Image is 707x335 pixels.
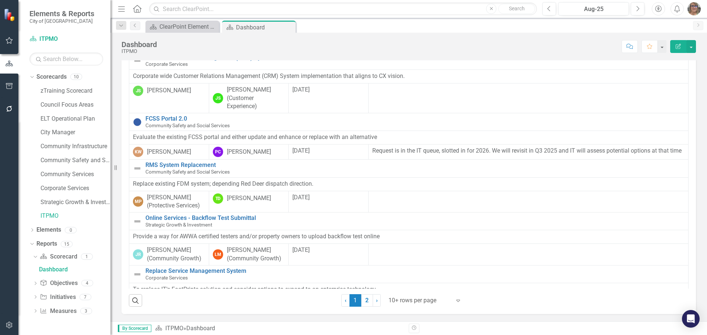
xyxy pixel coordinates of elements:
td: Double-Click to Edit [289,191,369,213]
span: Evaluate the existing FCSS portal and either update and enhance or replace with an alternative [133,133,377,140]
span: Community Safety and Social Services [145,122,230,128]
a: RMS System Replacement [145,162,685,168]
div: [PERSON_NAME] [147,148,191,156]
div: PC [213,147,223,157]
div: LM [213,249,223,260]
td: Double-Click to Edit [129,244,209,265]
td: Double-Click to Edit Right Click for Context Menu [129,265,689,283]
a: ELT Operational Plan [41,115,110,123]
span: Replace existing FDM system; depending Red Deer dispatch direction. [133,180,313,187]
div: 3 [80,308,92,314]
td: Double-Click to Edit [129,70,689,83]
span: 1 [349,294,361,307]
span: [DATE] [292,147,310,154]
td: Double-Click to Edit [129,191,209,213]
a: Council Focus Areas [41,101,110,109]
div: KW [133,147,143,157]
img: Not Defined [133,217,142,226]
a: Online Services - Backflow Test Submittal [145,215,685,221]
div: [PERSON_NAME] [147,86,191,95]
td: Double-Click to Edit [129,83,209,113]
td: Double-Click to Edit [209,83,289,113]
span: To replace IT's FootPrints solution and consider options to expand to an enterprise technology. [133,286,377,293]
a: FCSS Portal 2.0 [145,115,685,122]
td: Double-Click to Edit [209,191,289,213]
div: MP [133,196,143,207]
td: Double-Click to Edit [129,177,689,191]
div: 10 [70,74,82,80]
div: [PERSON_NAME] (Community Growth) [147,246,205,263]
td: Double-Click to Edit [289,83,369,113]
a: Community Services [41,170,110,179]
div: [PERSON_NAME] (Customer Experience) [227,86,285,111]
a: zTraining Scorecard [41,87,110,95]
a: Initiatives [40,293,75,302]
img: Proposed [133,118,142,126]
div: Open Intercom Messenger [682,310,700,328]
div: Dashboard [236,23,294,32]
span: Corporate Services [145,61,188,67]
img: Not Defined [133,270,142,279]
div: [PERSON_NAME] [227,194,271,203]
td: Double-Click to Edit [289,244,369,265]
span: Corporate Services [145,275,188,281]
img: ClearPoint Strategy [4,8,17,21]
div: Dashboard [186,325,215,332]
div: 15 [61,241,73,247]
td: Double-Click to Edit Right Click for Context Menu [129,52,689,70]
a: Reports [36,240,57,248]
span: Provide a way for AWWA certified testers and/or property owners to upload backflow test online [133,233,380,240]
img: Not Defined [133,164,142,173]
button: Search [498,4,535,14]
a: City Manager [41,128,110,137]
a: Scorecard [40,253,77,261]
div: » [155,324,403,333]
td: Double-Click to Edit [368,145,688,160]
td: Double-Click to Edit [209,145,289,160]
td: Double-Click to Edit [209,244,289,265]
span: [DATE] [292,194,310,201]
a: Dashboard [37,264,110,275]
span: Elements & Reports [29,9,94,18]
span: [DATE] [292,246,310,253]
div: JS [133,86,143,96]
span: Corporate wide Customer Relations Management (CRM) System implementation that aligns to CX vision. [133,72,405,79]
a: Elements [36,226,61,234]
div: 0 [65,227,77,233]
a: ITPMO [165,325,183,332]
div: [PERSON_NAME] (Protective Services) [147,193,205,210]
a: ITPMO [29,35,103,43]
a: Strategic Growth & Investment [41,198,110,207]
div: 4 [81,280,93,286]
a: Community Safety and Social Services [41,156,110,165]
div: JR [133,249,143,260]
td: Double-Click to Edit [129,145,209,160]
span: By Scorecard [118,325,151,332]
input: Search ClearPoint... [149,3,537,15]
a: Measures [40,307,76,316]
p: Request is in the IT queue, slotted in for 2026. We will revisit in Q3 2025 and IT will assess po... [372,147,685,155]
span: › [376,297,378,304]
small: City of [GEOGRAPHIC_DATA] [29,18,94,24]
a: Replace Service Management System [145,268,685,274]
img: Rosaline Wood [687,2,701,15]
input: Search Below... [29,53,103,65]
a: Community Infrastructure [41,142,110,151]
a: ITPMO [41,212,110,220]
td: Double-Click to Edit Right Click for Context Menu [129,160,689,177]
div: Aug-25 [561,5,626,14]
span: Community Safety and Social Services [145,169,230,175]
div: JS [213,93,223,103]
td: Double-Click to Edit Right Click for Context Menu [129,213,689,230]
img: Not Defined [133,56,142,65]
td: Double-Click to Edit [129,283,689,297]
a: Objectives [40,279,77,288]
a: 2 [361,294,373,307]
td: Double-Click to Edit [289,145,369,160]
td: Double-Click to Edit [368,191,688,213]
a: Scorecards [36,73,67,81]
div: TD [213,193,223,204]
td: Double-Click to Edit [368,244,688,265]
div: ClearPoint Element Definitions [159,22,217,31]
